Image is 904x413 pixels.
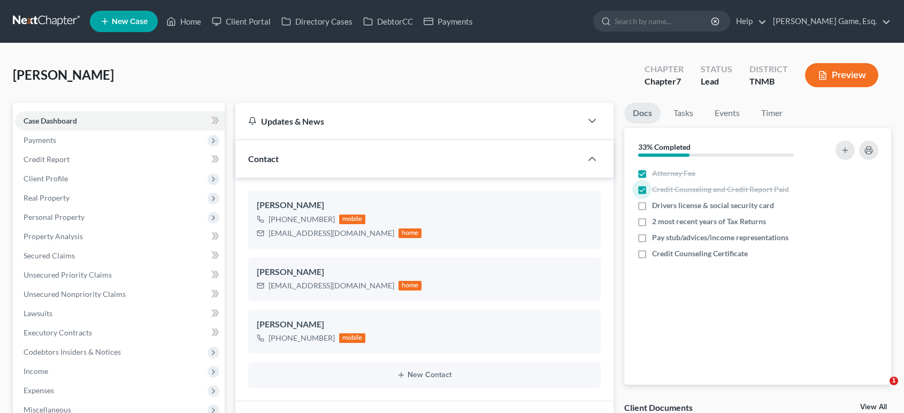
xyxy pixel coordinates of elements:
[868,377,893,402] iframe: Intercom live chat
[731,12,767,31] a: Help
[24,347,121,356] span: Codebtors Insiders & Notices
[638,142,691,151] strong: 33% Completed
[418,12,478,31] a: Payments
[269,333,335,343] div: [PHONE_NUMBER]
[112,18,148,26] span: New Case
[15,285,225,304] a: Unsecured Nonpriority Claims
[676,76,681,86] span: 7
[805,63,878,87] button: Preview
[624,402,693,413] div: Client Documents
[701,75,732,88] div: Lead
[24,155,70,164] span: Credit Report
[399,228,422,238] div: home
[645,63,684,75] div: Chapter
[15,150,225,169] a: Credit Report
[24,270,112,279] span: Unsecured Priority Claims
[399,281,422,290] div: home
[749,75,788,88] div: TNMB
[701,63,732,75] div: Status
[615,11,713,31] input: Search by name...
[652,216,766,227] span: 2 most recent years of Tax Returns
[13,67,114,82] span: [PERSON_NAME]
[24,212,85,221] span: Personal Property
[257,199,592,212] div: [PERSON_NAME]
[15,323,225,342] a: Executory Contracts
[15,246,225,265] a: Secured Claims
[24,289,126,299] span: Unsecured Nonpriority Claims
[15,304,225,323] a: Lawsuits
[269,280,394,291] div: [EMAIL_ADDRESS][DOMAIN_NAME]
[753,103,791,124] a: Timer
[15,265,225,285] a: Unsecured Priority Claims
[624,103,661,124] a: Docs
[257,318,592,331] div: [PERSON_NAME]
[269,214,335,225] div: [PHONE_NUMBER]
[768,12,891,31] a: [PERSON_NAME] Game, Esq.
[24,116,77,125] span: Case Dashboard
[24,309,52,318] span: Lawsuits
[24,251,75,260] span: Secured Claims
[652,184,789,195] span: Credit Counseling and Credit Report Paid
[24,366,48,376] span: Income
[276,12,358,31] a: Directory Cases
[749,63,788,75] div: District
[24,174,68,183] span: Client Profile
[645,75,684,88] div: Chapter
[652,232,788,243] span: Pay stub/advices/income representations
[339,333,366,343] div: mobile
[257,371,592,379] button: New Contact
[358,12,418,31] a: DebtorCC
[24,135,56,144] span: Payments
[269,228,394,239] div: [EMAIL_ADDRESS][DOMAIN_NAME]
[248,154,279,164] span: Contact
[339,215,366,224] div: mobile
[652,168,695,179] span: Attorney Fee
[665,103,702,124] a: Tasks
[206,12,276,31] a: Client Portal
[860,403,887,411] a: View All
[652,248,748,259] span: Credit Counseling Certificate
[652,200,774,211] span: Drivers license & social security card
[890,377,898,385] span: 1
[257,266,592,279] div: [PERSON_NAME]
[706,103,748,124] a: Events
[248,116,569,127] div: Updates & News
[161,12,206,31] a: Home
[15,227,225,246] a: Property Analysis
[24,386,54,395] span: Expenses
[15,111,225,131] a: Case Dashboard
[24,232,83,241] span: Property Analysis
[24,328,92,337] span: Executory Contracts
[24,193,70,202] span: Real Property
